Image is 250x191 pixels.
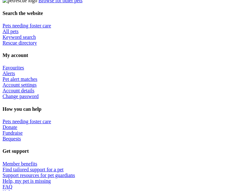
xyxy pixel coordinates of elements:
a: Account settings [3,82,37,88]
a: Favourites [3,65,24,70]
a: Support resources for pet guardians [3,173,75,178]
a: Change password [3,94,39,99]
a: All pets [3,29,18,34]
a: Pet alert matches [3,76,37,82]
a: Rescue directory [3,40,37,46]
a: Pets needing foster care [3,119,51,124]
a: Pets needing foster care [3,23,51,28]
a: Help, my pet is missing [3,178,51,184]
a: Donate [3,124,17,130]
a: Bequests [3,136,21,141]
h4: My account [3,53,247,58]
h4: Get support [3,148,247,154]
a: FAQ [3,184,12,189]
a: Keyword search [3,34,36,40]
h4: Search the website [3,11,247,16]
a: Member benefits [3,161,37,166]
a: Find tailored support for a pet [3,167,64,172]
h4: How you can help [3,106,247,112]
a: Fundraise [3,130,23,136]
a: Account details [3,88,34,93]
a: Alerts [3,71,15,76]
